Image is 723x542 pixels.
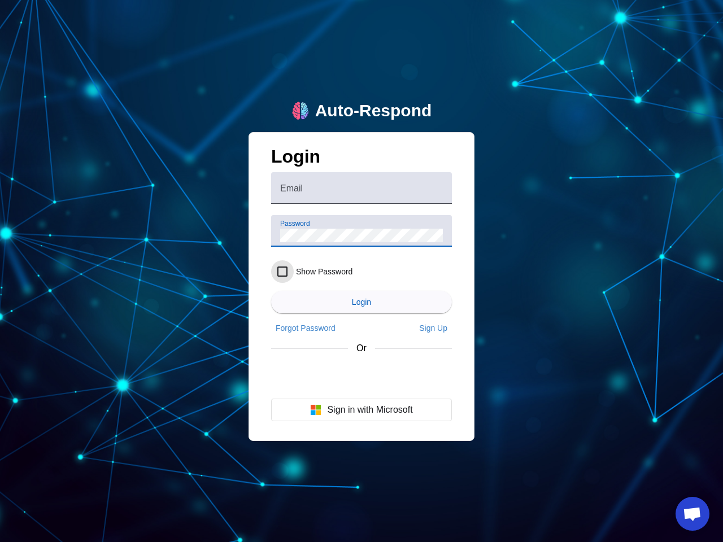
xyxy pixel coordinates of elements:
img: logo [291,102,310,120]
span: Or [356,343,367,353]
span: Forgot Password [276,324,336,333]
a: logoAuto-Respond [291,101,432,121]
button: Login [271,291,452,313]
label: Show Password [294,266,352,277]
mat-label: Password [280,220,310,228]
h1: Login [271,146,452,173]
span: Sign Up [419,324,447,333]
img: Microsoft logo [310,404,321,416]
span: Login [352,298,371,307]
button: Sign in with Microsoft [271,399,452,421]
a: Open chat [676,497,709,531]
iframe: Sign in with Google Button [265,364,458,388]
div: Auto-Respond [315,101,432,121]
mat-label: Email [280,183,303,193]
